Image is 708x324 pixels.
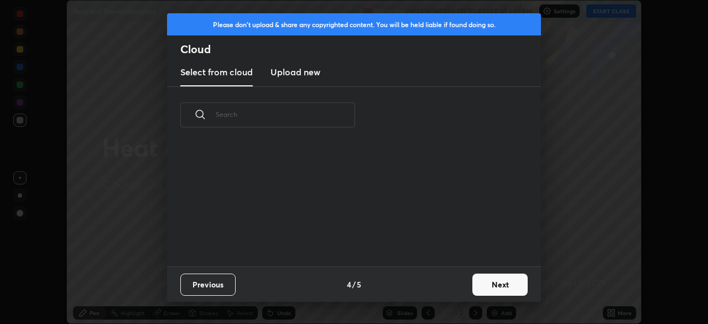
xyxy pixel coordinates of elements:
div: Please don't upload & share any copyrighted content. You will be held liable if found doing so. [167,13,541,35]
h3: Upload new [270,65,320,79]
input: Search [216,91,355,138]
button: Previous [180,274,236,296]
button: Next [472,274,528,296]
h3: Select from cloud [180,65,253,79]
h4: 5 [357,279,361,290]
h4: / [352,279,356,290]
h4: 4 [347,279,351,290]
h2: Cloud [180,42,541,56]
